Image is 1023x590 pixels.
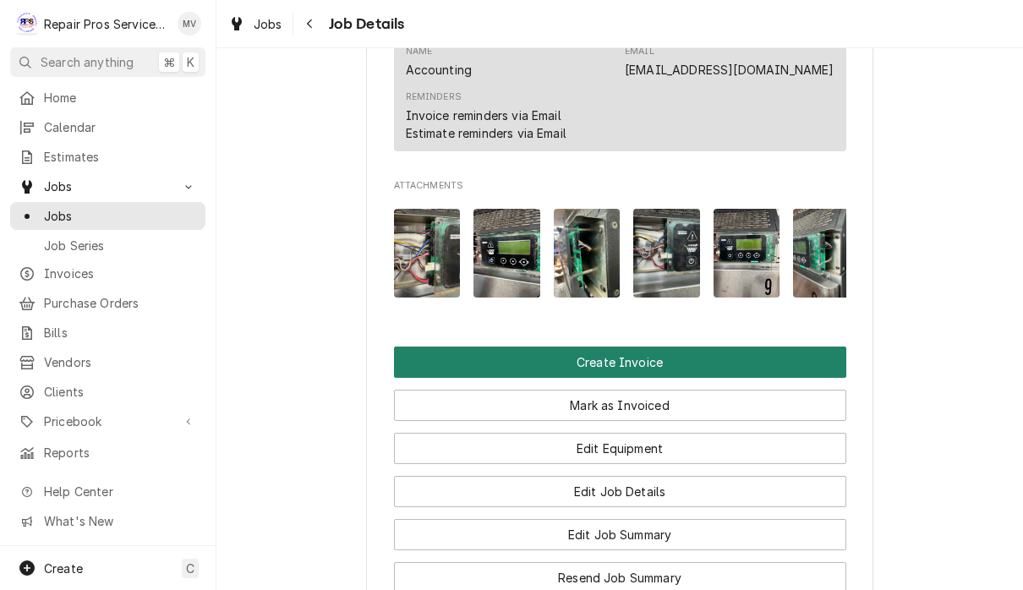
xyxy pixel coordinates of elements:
[15,12,39,36] div: Repair Pros Services Inc's Avatar
[406,45,473,79] div: Name
[44,383,197,401] span: Clients
[394,347,846,378] div: Button Group Row
[406,45,433,58] div: Name
[394,36,846,151] div: Contact
[554,209,621,298] img: NgL14ELdRGaphgsaMj2E
[44,89,197,107] span: Home
[406,61,473,79] div: Accounting
[394,421,846,464] div: Button Group Row
[394,347,846,378] button: Create Invoice
[10,172,205,200] a: Go to Jobs
[394,19,846,159] div: Client Contact
[394,476,846,507] button: Edit Job Details
[625,45,834,79] div: Email
[15,12,39,36] div: R
[633,209,700,298] img: vuuGShoS3q3AoKRibzhQ
[10,259,205,287] a: Invoices
[394,196,846,312] span: Attachments
[44,207,197,225] span: Jobs
[44,444,197,462] span: Reports
[406,90,462,104] div: Reminders
[394,209,461,298] img: 9Si9GbLERVSX5EBg9nNn
[44,118,197,136] span: Calendar
[10,113,205,141] a: Calendar
[10,478,205,505] a: Go to Help Center
[44,353,197,371] span: Vendors
[793,209,860,298] img: 6Iz7Y34yTqWor6BzSUPQ
[394,519,846,550] button: Edit Job Summary
[44,324,197,341] span: Bills
[406,107,561,124] div: Invoice reminders via Email
[297,10,324,37] button: Navigate back
[394,378,846,421] div: Button Group Row
[222,10,289,38] a: Jobs
[44,148,197,166] span: Estimates
[44,561,83,576] span: Create
[10,407,205,435] a: Go to Pricebook
[41,53,134,71] span: Search anything
[44,412,172,430] span: Pricebook
[10,507,205,535] a: Go to What's New
[394,507,846,550] div: Button Group Row
[163,53,175,71] span: ⌘
[186,560,194,577] span: C
[178,12,201,36] div: MV
[10,143,205,171] a: Estimates
[10,47,205,77] button: Search anything⌘K
[44,294,197,312] span: Purchase Orders
[10,319,205,347] a: Bills
[10,348,205,376] a: Vendors
[714,209,780,298] img: Vb0OuWTQSAClfOR3dmES
[44,178,172,195] span: Jobs
[10,378,205,406] a: Clients
[178,12,201,36] div: Mindy Volker's Avatar
[394,433,846,464] button: Edit Equipment
[44,15,168,33] div: Repair Pros Services Inc
[44,237,197,254] span: Job Series
[394,464,846,507] div: Button Group Row
[394,36,846,159] div: Client Contact List
[473,209,540,298] img: auwWOvxWQQeRRVZuo4f4
[625,63,834,77] a: [EMAIL_ADDRESS][DOMAIN_NAME]
[324,13,405,36] span: Job Details
[187,53,194,71] span: K
[394,179,846,311] div: Attachments
[10,84,205,112] a: Home
[406,124,566,142] div: Estimate reminders via Email
[44,512,195,530] span: What's New
[394,390,846,421] button: Mark as Invoiced
[44,483,195,500] span: Help Center
[10,439,205,467] a: Reports
[44,265,197,282] span: Invoices
[254,15,282,33] span: Jobs
[406,90,566,142] div: Reminders
[394,179,846,193] span: Attachments
[10,289,205,317] a: Purchase Orders
[10,202,205,230] a: Jobs
[10,232,205,259] a: Job Series
[625,45,654,58] div: Email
